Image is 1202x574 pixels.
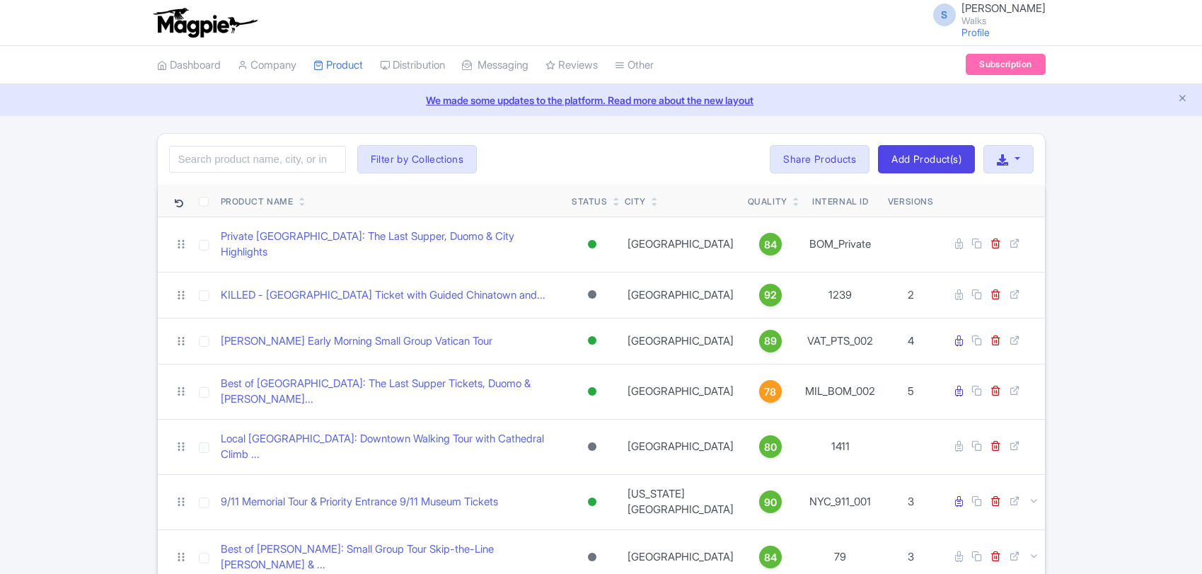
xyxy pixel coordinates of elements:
a: We made some updates to the platform. Read more about the new layout [8,93,1194,108]
a: S [PERSON_NAME] Walks [925,3,1046,25]
small: Walks [961,16,1046,25]
td: [GEOGRAPHIC_DATA] [619,272,742,318]
a: Best of [PERSON_NAME]: Small Group Tour Skip-the-Line [PERSON_NAME] & ... [221,541,561,573]
a: Company [238,46,296,85]
a: Best of [GEOGRAPHIC_DATA]: The Last Supper Tickets, Duomo & [PERSON_NAME]... [221,376,561,408]
span: 3 [908,550,914,563]
td: MIL_BOM_002 [799,364,882,419]
a: 78 [748,380,793,403]
a: KILLED - [GEOGRAPHIC_DATA] Ticket with Guided Chinatown and... [221,287,545,304]
div: Status [572,195,608,208]
td: [GEOGRAPHIC_DATA] [619,419,742,474]
a: Local [GEOGRAPHIC_DATA]: Downtown Walking Tour with Cathedral Climb ... [221,431,561,463]
a: 80 [748,435,793,458]
a: Distribution [380,46,445,85]
div: Active [585,381,599,402]
a: 92 [748,284,793,306]
span: [PERSON_NAME] [961,1,1046,15]
div: Active [585,331,599,351]
td: [US_STATE][GEOGRAPHIC_DATA] [619,474,742,529]
span: 78 [764,384,776,400]
div: City [625,195,646,208]
span: 89 [764,333,777,349]
td: BOM_Private [799,217,882,272]
td: [GEOGRAPHIC_DATA] [619,364,742,419]
td: NYC_911_001 [799,474,882,529]
a: Other [615,46,654,85]
a: Reviews [545,46,598,85]
div: Archived [585,547,599,568]
span: 84 [764,237,777,253]
a: 84 [748,546,793,568]
span: 4 [908,334,914,348]
span: 92 [764,287,777,303]
th: Versions [882,185,940,217]
td: 1411 [799,419,882,474]
span: 5 [908,384,914,398]
a: Messaging [462,46,528,85]
td: [GEOGRAPHIC_DATA] [619,318,742,364]
a: 90 [748,490,793,513]
a: Subscription [966,54,1045,75]
span: 84 [764,550,777,566]
a: 89 [748,330,793,352]
img: logo-ab69f6fb50320c5b225c76a69d11143b.png [150,7,260,38]
a: Product [313,46,363,85]
input: Search product name, city, or interal id [169,146,346,173]
div: Active [585,492,599,512]
span: 80 [764,440,777,455]
td: 1239 [799,272,882,318]
div: Product Name [221,195,294,208]
a: Add Product(s) [878,145,975,173]
div: Active [585,234,599,255]
th: Internal ID [799,185,882,217]
a: Profile [961,26,990,38]
div: Quality [748,195,787,208]
td: [GEOGRAPHIC_DATA] [619,217,742,272]
div: Archived [585,285,599,305]
button: Filter by Collections [357,145,478,173]
span: 2 [908,288,914,302]
a: [PERSON_NAME] Early Morning Small Group Vatican Tour [221,333,492,350]
div: Archived [585,437,599,457]
a: Private [GEOGRAPHIC_DATA]: The Last Supper, Duomo & City Highlights [221,229,561,260]
a: 84 [748,233,793,256]
span: S [933,4,956,26]
td: VAT_PTS_002 [799,318,882,364]
button: Close announcement [1177,91,1188,108]
a: Share Products [770,145,869,173]
span: 90 [764,495,777,510]
a: Dashboard [157,46,221,85]
span: 3 [908,495,914,508]
a: 9/11 Memorial Tour & Priority Entrance 9/11 Museum Tickets [221,494,498,510]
